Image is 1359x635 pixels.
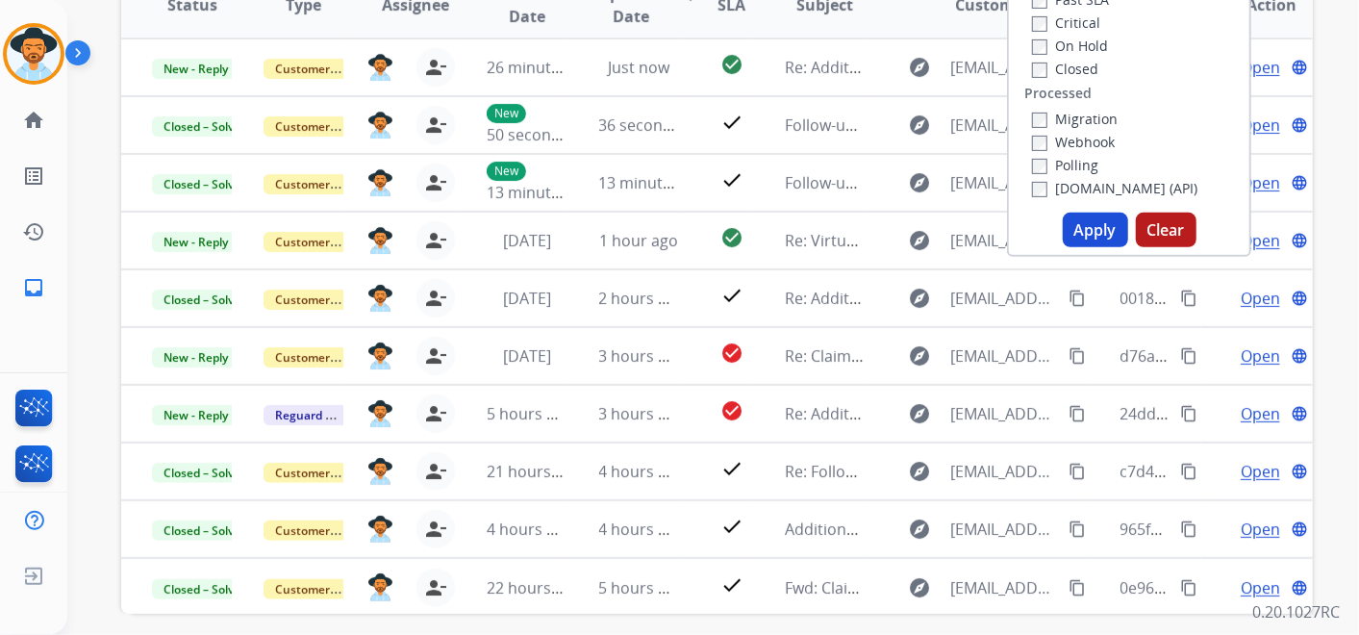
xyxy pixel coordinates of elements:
img: agent-avatar [367,285,393,313]
span: 22 hours ago [487,577,582,598]
span: Reguard CS [264,405,351,425]
mat-icon: content_copy [1069,405,1086,422]
mat-icon: language [1291,174,1308,191]
input: [DOMAIN_NAME] (API) [1032,182,1047,197]
mat-icon: check [720,111,743,134]
label: On Hold [1032,37,1108,55]
mat-icon: language [1291,59,1308,76]
mat-icon: check [720,515,743,538]
span: 13 minutes ago [487,182,598,203]
mat-icon: language [1291,463,1308,480]
mat-icon: content_copy [1069,347,1086,365]
span: Closed – Solved [152,174,259,194]
mat-icon: history [22,220,45,243]
img: agent-avatar [367,516,393,544]
span: 21 hours ago [487,461,582,482]
label: Migration [1032,110,1118,128]
span: Open [1241,460,1280,483]
span: [EMAIL_ADDRESS][DOMAIN_NAME] [950,114,1057,137]
mat-icon: language [1291,116,1308,134]
span: Fwd: Claim Denied [785,577,918,598]
input: Migration [1032,113,1047,128]
span: Closed – Solved [152,290,259,310]
span: Customer Support [264,579,389,599]
mat-icon: check_circle [720,53,743,76]
span: [EMAIL_ADDRESS][DOMAIN_NAME] [950,344,1057,368]
span: [EMAIL_ADDRESS][DOMAIN_NAME] [950,229,1057,252]
mat-icon: explore [908,287,931,310]
span: 50 seconds ago [487,124,599,145]
span: Just now [608,57,669,78]
span: Open [1241,344,1280,368]
mat-icon: explore [908,171,931,194]
span: Follow-up on repair [785,172,926,193]
span: Customer Support [264,290,389,310]
input: Critical [1032,16,1047,32]
mat-icon: content_copy [1180,290,1197,307]
mat-icon: person_remove [424,229,447,252]
img: agent-avatar [367,54,393,82]
label: Processed [1024,84,1092,103]
span: [EMAIL_ADDRESS][DOMAIN_NAME] [950,576,1057,599]
mat-icon: content_copy [1069,290,1086,307]
mat-icon: explore [908,344,931,368]
img: agent-avatar [367,400,393,428]
label: [DOMAIN_NAME] (API) [1032,179,1197,197]
mat-icon: person_remove [424,171,447,194]
label: Polling [1032,156,1098,174]
input: Closed [1032,63,1047,78]
label: Critical [1032,13,1100,32]
button: Apply [1063,213,1128,247]
span: New - Reply [152,405,239,425]
span: Open [1241,229,1280,252]
span: 4 hours ago [599,461,686,482]
mat-icon: content_copy [1069,521,1086,538]
span: Customer Support [264,116,389,137]
span: Closed – Solved [152,116,259,137]
span: Open [1241,402,1280,425]
mat-icon: person_remove [424,460,447,483]
img: agent-avatar [367,343,393,370]
mat-icon: content_copy [1180,405,1197,422]
span: [EMAIL_ADDRESS][PERSON_NAME][DOMAIN_NAME] [950,402,1057,425]
span: Closed – Solved [152,521,259,541]
span: Open [1241,114,1280,137]
span: 5 hours ago [599,577,686,598]
img: agent-avatar [367,112,393,140]
span: Closed – Solved [152,463,259,483]
span: [DATE] [503,288,551,309]
span: 26 minutes ago [487,57,598,78]
span: 4 hours ago [487,519,573,540]
span: [EMAIL_ADDRESS][DOMAIN_NAME] [950,518,1057,541]
span: [EMAIL_ADDRESS][DOMAIN_NAME] [950,56,1057,79]
mat-icon: person_remove [424,114,447,137]
mat-icon: content_copy [1180,521,1197,538]
span: Closed – Solved [152,579,259,599]
span: Customer Support [264,232,389,252]
span: 36 seconds ago [599,114,712,136]
input: Polling [1032,159,1047,174]
button: Clear [1136,213,1196,247]
mat-icon: explore [908,56,931,79]
span: Re: Virtual Card - Follow Up [785,230,981,251]
mat-icon: explore [908,460,931,483]
span: Open [1241,518,1280,541]
img: agent-avatar [367,169,393,197]
span: 13 minutes ago [599,172,711,193]
span: [EMAIL_ADDRESS][DOMAIN_NAME] [950,287,1057,310]
span: Re: Additional information [785,57,975,78]
span: 3 hours ago [599,345,686,367]
span: Open [1241,287,1280,310]
p: 0.20.1027RC [1252,600,1340,623]
mat-icon: language [1291,579,1308,597]
mat-icon: check_circle [720,342,743,365]
span: Additional information [785,519,949,540]
mat-icon: explore [908,229,931,252]
mat-icon: language [1291,290,1308,307]
mat-icon: content_copy [1069,579,1086,597]
mat-icon: explore [908,518,931,541]
mat-icon: person_remove [424,56,447,79]
mat-icon: content_copy [1180,579,1197,597]
span: Re: Additional information [785,403,975,424]
mat-icon: list_alt [22,165,45,188]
